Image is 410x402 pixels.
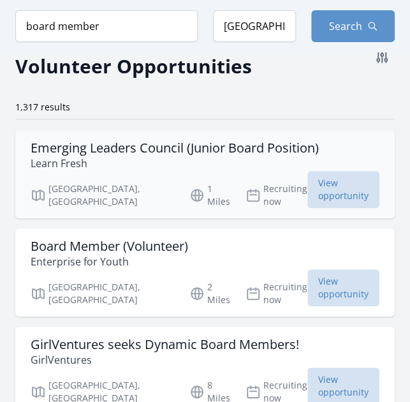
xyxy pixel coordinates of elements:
span: View opportunity [307,269,379,306]
p: Learn Fresh [31,156,319,171]
p: Recruiting now [245,182,307,208]
span: View opportunity [307,171,379,208]
p: Recruiting now [245,281,307,306]
a: Board Member (Volunteer) Enterprise for Youth [GEOGRAPHIC_DATA], [GEOGRAPHIC_DATA] 2 Miles Recrui... [15,228,395,316]
h2: Volunteer Opportunities [15,52,252,80]
p: Enterprise for Youth [31,254,188,269]
h3: Board Member (Volunteer) [31,239,188,254]
p: 1 Miles [189,182,230,208]
input: Location [213,10,297,42]
p: [GEOGRAPHIC_DATA], [GEOGRAPHIC_DATA] [31,182,174,208]
a: Emerging Leaders Council (Junior Board Position) Learn Fresh [GEOGRAPHIC_DATA], [GEOGRAPHIC_DATA]... [15,130,395,218]
p: GirlVentures [31,352,299,368]
input: Keyword [15,10,198,42]
button: Search [311,10,395,42]
h3: Emerging Leaders Council (Junior Board Position) [31,140,319,156]
span: Search [329,19,362,34]
p: [GEOGRAPHIC_DATA], [GEOGRAPHIC_DATA] [31,281,174,306]
span: 1,317 results [15,101,70,113]
p: 2 Miles [189,281,230,306]
h3: GirlVentures seeks Dynamic Board Members! [31,337,299,352]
